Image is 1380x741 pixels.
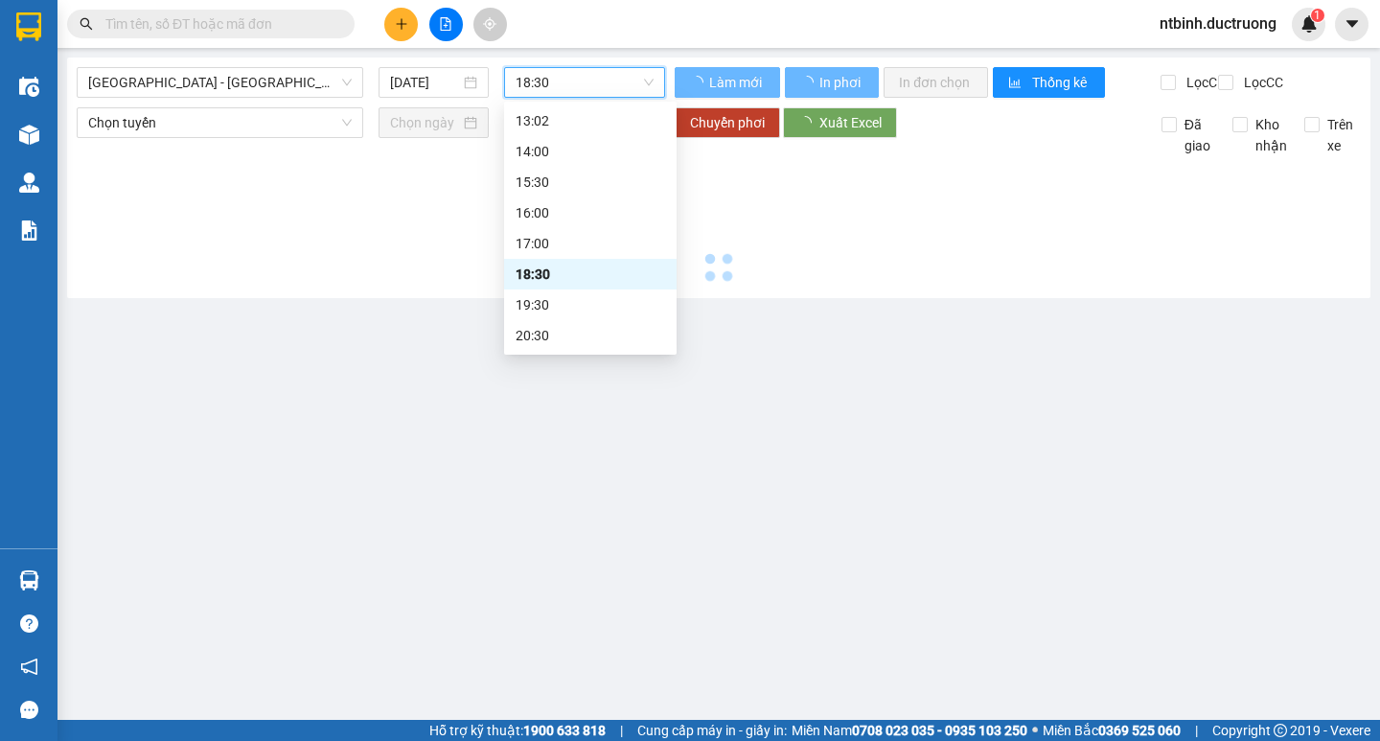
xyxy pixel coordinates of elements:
span: | [1195,720,1198,741]
input: Tìm tên, số ĐT hoặc mã đơn [105,13,332,35]
strong: 0708 023 035 - 0935 103 250 [852,723,1027,738]
span: In phơi [819,72,863,93]
img: solution-icon [19,220,39,241]
span: file-add [439,17,452,31]
strong: 1900 633 818 [523,723,606,738]
span: | [620,720,623,741]
span: Kho nhận [1248,114,1295,156]
span: Thống kê [1032,72,1090,93]
span: message [20,701,38,719]
span: Hỗ trợ kỹ thuật: [429,720,606,741]
span: question-circle [20,614,38,633]
strong: CÔNG TY VẬN TẢI ĐỨC TRƯỞNG [41,11,247,25]
span: loading [690,76,706,89]
span: search [80,17,93,31]
input: Chọn ngày [390,112,460,133]
span: notification [20,658,38,676]
button: bar-chartThống kê [993,67,1105,98]
img: logo-vxr [16,12,41,41]
span: Lọc CR [1179,72,1229,93]
span: - [59,129,149,146]
button: Chuyển phơi [675,107,780,138]
button: In phơi [785,67,879,98]
span: Miền Bắc [1043,720,1181,741]
button: Làm mới [675,67,780,98]
input: 11/10/2025 [390,72,460,93]
span: aim [483,17,496,31]
span: loading [798,116,819,129]
span: 0389534598 [64,129,149,146]
span: - [56,49,146,65]
span: copyright [1274,724,1287,737]
button: plus [384,8,418,41]
span: Trên xe [1320,114,1361,156]
span: Miền Nam [792,720,1027,741]
span: Đã giao [1177,114,1218,156]
img: warehouse-icon [19,570,39,590]
button: caret-down [1335,8,1368,41]
span: loading [800,76,816,89]
span: bar-chart [1008,76,1024,91]
span: VP [PERSON_NAME] - [56,69,235,120]
span: 1 [1314,9,1321,22]
span: Gửi [14,78,34,92]
span: Hà Nội - Thái Thụy (45 chỗ) [88,68,352,97]
strong: HOTLINE : [112,28,176,42]
button: aim [473,8,507,41]
span: Xuất Excel [819,112,882,133]
span: Làm mới [709,72,765,93]
span: Chọn chuyến [516,108,654,137]
img: warehouse-icon [19,173,39,193]
button: In đơn chọn [884,67,988,98]
span: Cung cấp máy in - giấy in: [637,720,787,741]
span: 0988689091 [60,49,146,65]
span: 14 [PERSON_NAME], [PERSON_NAME] [56,69,235,120]
span: caret-down [1344,15,1361,33]
img: icon-new-feature [1300,15,1318,33]
button: file-add [429,8,463,41]
img: warehouse-icon [19,125,39,145]
button: Xuất Excel [783,107,897,138]
strong: 0369 525 060 [1098,723,1181,738]
img: warehouse-icon [19,77,39,97]
span: Lọc CC [1236,72,1286,93]
span: Chọn tuyến [88,108,352,137]
span: ⚪️ [1032,727,1038,734]
sup: 1 [1311,9,1324,22]
span: plus [395,17,408,31]
span: ntbinh.ductruong [1144,12,1292,35]
span: 18:30 [516,68,654,97]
